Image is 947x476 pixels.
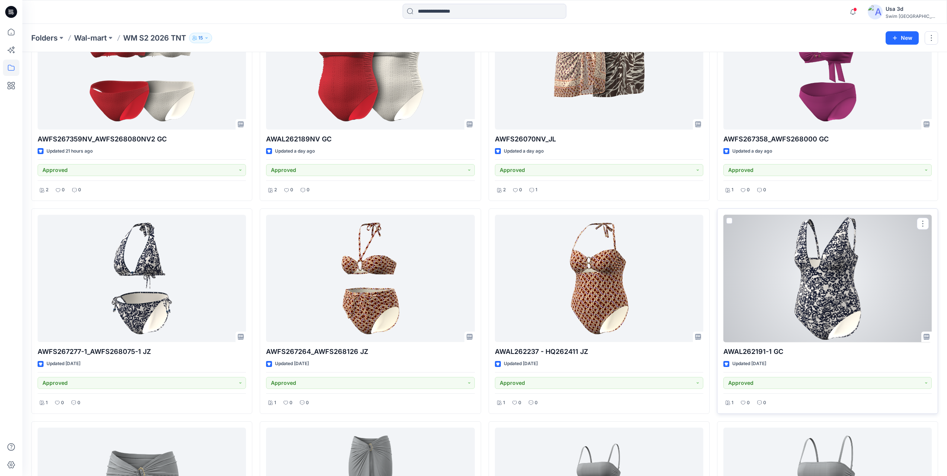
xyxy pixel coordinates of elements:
p: 1 [503,399,505,407]
p: 0 [306,399,309,407]
p: 1 [535,186,537,194]
p: Updated [DATE] [275,360,309,368]
p: WM S2 2026 TNT [123,33,186,43]
div: Swim [GEOGRAPHIC_DATA] [886,13,938,19]
p: AWAL262191-1 GC [723,346,932,357]
a: AWAL262191-1 GC [723,215,932,342]
p: 0 [747,186,750,194]
img: avatar [868,4,883,19]
a: AWAL262237 - HQ262411 JZ [495,215,703,342]
button: 15 [189,33,212,43]
p: AWFS26070NV_JL [495,134,703,144]
p: Updated a day ago [275,147,315,155]
p: 0 [763,399,766,407]
a: Folders [31,33,58,43]
p: Updated a day ago [504,147,544,155]
a: AWFS267358_AWFS268000 GC [723,2,932,130]
p: Updated 21 hours ago [47,147,93,155]
button: New [886,31,919,45]
a: AWFS267264_AWFS268126 JZ [266,215,474,342]
p: Updated [DATE] [47,360,80,368]
p: AWAL262189NV GC [266,134,474,144]
p: 1 [274,399,276,407]
p: 1 [732,399,733,407]
p: 0 [77,399,80,407]
p: AWFS267264_AWFS268126 JZ [266,346,474,357]
p: 0 [518,399,521,407]
p: 0 [289,399,292,407]
p: 1 [46,399,48,407]
p: 2 [274,186,277,194]
a: AWFS267277-1_AWFS268075-1 JZ [38,215,246,342]
p: 0 [62,186,65,194]
p: AWFS267277-1_AWFS268075-1 JZ [38,346,246,357]
a: AWAL262189NV GC [266,2,474,130]
div: Usa 3d [886,4,938,13]
p: 0 [78,186,81,194]
a: AWFS26070NV_JL [495,2,703,130]
p: Updated a day ago [732,147,772,155]
p: 2 [503,186,506,194]
a: AWFS267359NV_AWFS268080NV2 GC [38,2,246,130]
p: 15 [198,34,203,42]
p: Updated [DATE] [504,360,538,368]
p: 0 [535,399,538,407]
p: AWFS267359NV_AWFS268080NV2 GC [38,134,246,144]
p: 0 [61,399,64,407]
p: 0 [519,186,522,194]
p: AWFS267358_AWFS268000 GC [723,134,932,144]
p: 1 [732,186,733,194]
p: 0 [747,399,750,407]
p: 0 [290,186,293,194]
a: Wal-mart [74,33,107,43]
p: Updated [DATE] [732,360,766,368]
p: AWAL262237 - HQ262411 JZ [495,346,703,357]
p: 0 [763,186,766,194]
p: 2 [46,186,48,194]
p: 0 [307,186,310,194]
